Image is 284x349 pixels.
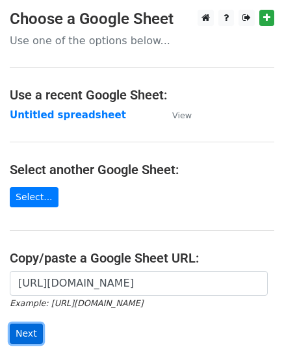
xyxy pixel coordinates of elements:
a: View [159,109,192,121]
h4: Select another Google Sheet: [10,162,274,177]
h3: Choose a Google Sheet [10,10,274,29]
h4: Copy/paste a Google Sheet URL: [10,250,274,266]
input: Paste your Google Sheet URL here [10,271,268,296]
h4: Use a recent Google Sheet: [10,87,274,103]
iframe: Chat Widget [219,287,284,349]
small: View [172,110,192,120]
p: Use one of the options below... [10,34,274,47]
a: Select... [10,187,58,207]
input: Next [10,324,43,344]
small: Example: [URL][DOMAIN_NAME] [10,298,143,308]
a: Untitled spreadsheet [10,109,126,121]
